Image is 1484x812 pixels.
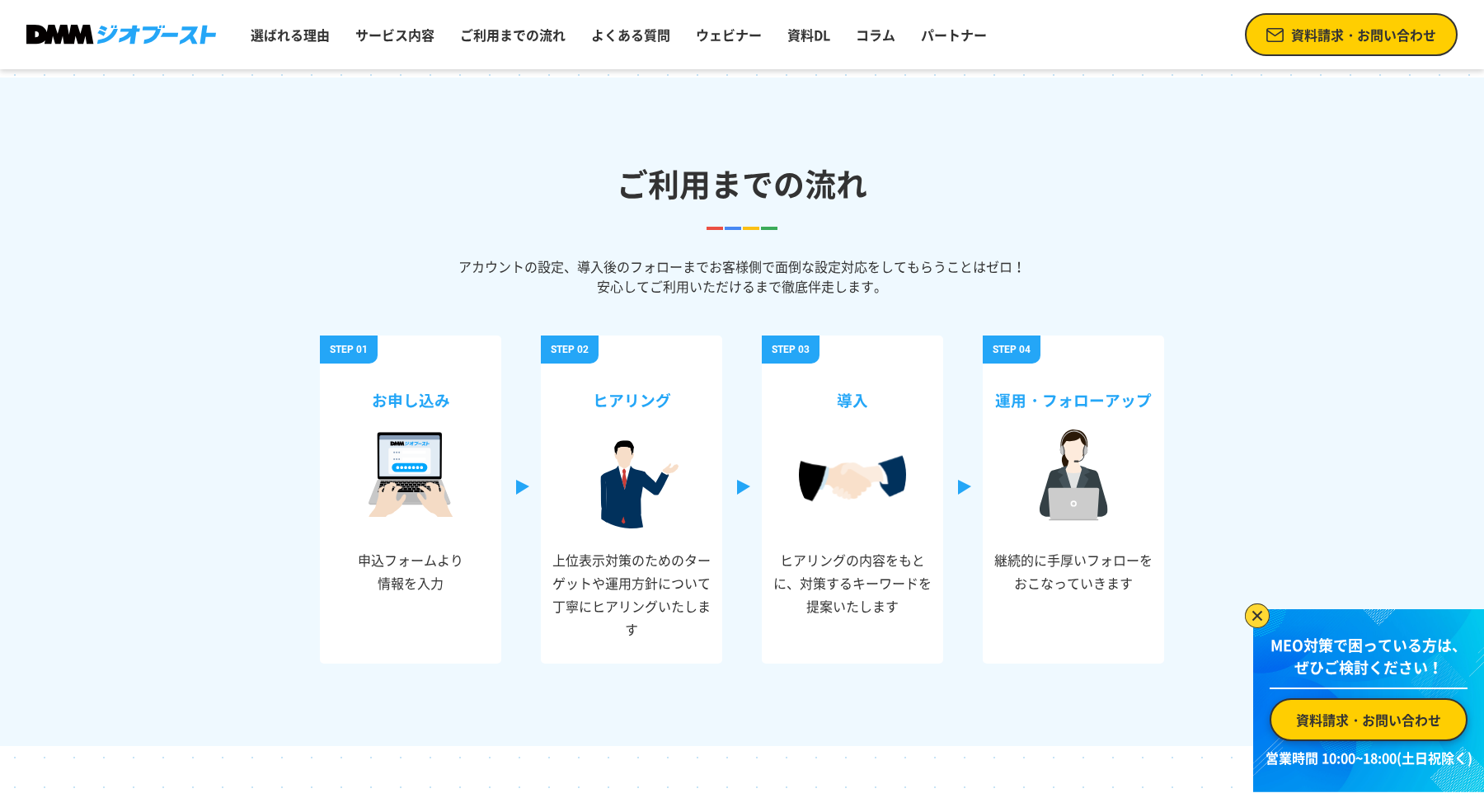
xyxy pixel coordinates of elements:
[772,368,933,421] h3: 導入
[244,18,336,51] a: 選ばれる理由
[26,25,216,45] img: DMMジオブースト
[1296,710,1441,730] span: 資料請求・お問い合わせ
[551,528,712,641] p: 上位表示対策のためのターゲットや運用方針について丁寧にヒアリングいたします
[349,18,441,51] a: サービス内容
[453,18,572,51] a: ご利用までの流れ
[585,18,677,51] a: よくある質問
[849,18,902,51] a: コラム
[336,256,1148,296] p: アカウントの設定、導入後のフォローまでお客様側で面倒な設定対応をしてもらうことはゼロ！ 安心してご利用いただけるまで徹底伴走します。
[689,18,768,51] a: ウェビナー
[781,18,837,51] a: 資料DL
[914,18,993,51] a: パートナー
[1291,25,1436,45] span: 資料請求・お問い合わせ
[1270,634,1468,689] p: MEO対策で困っている方は、 ぜひご検討ください！
[1245,13,1458,56] a: 資料請求・お問い合わせ
[330,368,491,421] h3: お申し込み
[993,368,1154,421] h3: 運用・フォローアップ
[1270,698,1468,741] a: 資料請求・お問い合わせ
[551,368,712,421] h3: ヒアリング
[772,528,933,617] p: ヒアリングの内容をもとに、対策するキーワードを 提案いたします
[330,528,491,594] p: 申込フォームより 情報を入力
[993,528,1154,594] p: 継続的に手厚いフォローをおこなっていきます
[1245,603,1270,628] img: バナーを閉じる
[1263,748,1474,767] p: 営業時間 10:00~18:00(土日祝除く)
